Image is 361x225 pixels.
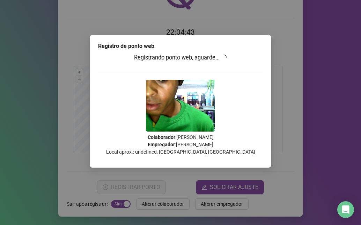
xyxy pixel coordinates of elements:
[146,80,215,132] img: Z
[98,42,263,50] div: Registro de ponto web
[148,142,175,147] strong: Empregador
[220,53,228,61] span: loading
[337,201,354,218] div: Open Intercom Messenger
[148,134,175,140] strong: Colaborador
[98,134,263,156] p: : [PERSON_NAME] : [PERSON_NAME] Local aprox.: undefined, [GEOGRAPHIC_DATA], [GEOGRAPHIC_DATA]
[98,53,263,62] h3: Registrando ponto web, aguarde...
